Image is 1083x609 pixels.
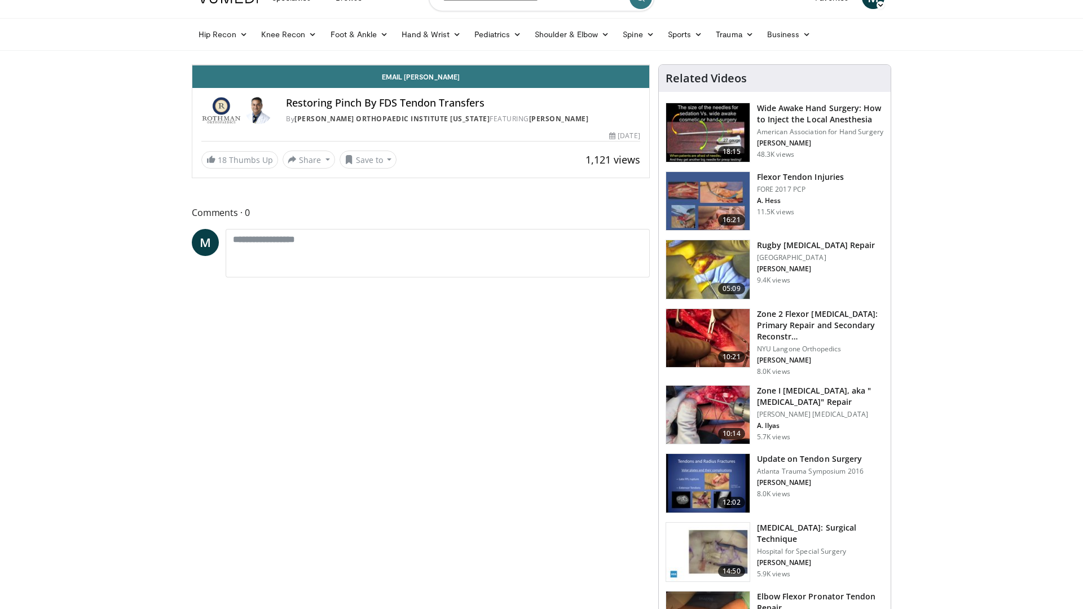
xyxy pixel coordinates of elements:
button: Save to [340,151,397,169]
p: A. Hess [757,196,844,205]
a: Foot & Ankle [324,23,395,46]
span: 18:15 [718,146,745,157]
a: 18 Thumbs Up [201,151,278,169]
span: 16:21 [718,214,745,226]
a: Pediatrics [468,23,528,46]
p: [PERSON_NAME] [757,264,875,273]
h3: Update on Tendon Surgery [757,453,864,465]
img: d350dd8b-a22b-49c4-91f1-5aa4e7bdd2b0.150x105_q85_crop-smart_upscale.jpg [666,523,750,581]
img: Q2xRg7exoPLTwO8X4xMDoxOjBrO-I4W8_1.150x105_q85_crop-smart_upscale.jpg [666,103,750,162]
a: 16:21 Flexor Tendon Injuries FORE 2017 PCP A. Hess 11.5K views [666,171,884,231]
p: [PERSON_NAME] [MEDICAL_DATA] [757,410,884,419]
img: 0d59ad00-c255-429e-9de8-eb2f74552347.150x105_q85_crop-smart_upscale.jpg [666,386,750,444]
img: 14929f5a-e4b8-42f0-9be4-b2bc5c40fd40.150x105_q85_crop-smart_upscale.jpg [666,454,750,513]
div: By FEATURING [286,114,640,124]
p: Atlanta Trauma Symposium 2016 [757,467,864,476]
a: Business [760,23,818,46]
a: 10:14 Zone I [MEDICAL_DATA], aka "[MEDICAL_DATA]" Repair [PERSON_NAME] [MEDICAL_DATA] A. Ilyas 5.... [666,385,884,445]
a: Hand & Wrist [395,23,468,46]
p: 48.3K views [757,150,794,159]
p: [PERSON_NAME] [757,558,884,567]
a: 14:50 [MEDICAL_DATA]: Surgical Technique Hospital for Special Surgery [PERSON_NAME] 5.9K views [666,522,884,582]
a: M [192,229,219,256]
span: 10:21 [718,351,745,363]
a: 10:21 Zone 2 Flexor [MEDICAL_DATA]: Primary Repair and Secondary Reconstr… NYU Langone Orthopedic... [666,308,884,376]
h3: Wide Awake Hand Surgery: How to Inject the Local Anesthesia [757,103,884,125]
a: Email [PERSON_NAME] [192,65,649,88]
p: 11.5K views [757,208,794,217]
p: Hospital for Special Surgery [757,547,884,556]
span: Comments 0 [192,205,650,220]
div: [DATE] [609,131,640,141]
a: 05:09 Rugby [MEDICAL_DATA] Repair [GEOGRAPHIC_DATA] [PERSON_NAME] 9.4K views [666,240,884,299]
p: A. Ilyas [757,421,884,430]
h3: Zone I [MEDICAL_DATA], aka "[MEDICAL_DATA]" Repair [757,385,884,408]
a: 18:15 Wide Awake Hand Surgery: How to Inject the Local Anesthesia American Association for Hand S... [666,103,884,162]
a: [PERSON_NAME] Orthopaedic Institute [US_STATE] [294,114,490,123]
p: 9.4K views [757,276,790,285]
p: 8.0K views [757,367,790,376]
p: 5.9K views [757,570,790,579]
h3: [MEDICAL_DATA]: Surgical Technique [757,522,884,545]
a: Sports [661,23,710,46]
h3: Flexor Tendon Injuries [757,171,844,183]
p: 8.0K views [757,489,790,498]
img: b15ab5f3-4390-48d4-b275-99626f519c4a.150x105_q85_crop-smart_upscale.jpg [666,309,750,368]
h3: Rugby [MEDICAL_DATA] Repair [757,240,875,251]
span: 05:09 [718,283,745,294]
p: FORE 2017 PCP [757,185,844,194]
span: 12:02 [718,497,745,508]
span: 18 [218,155,227,165]
p: [GEOGRAPHIC_DATA] [757,253,875,262]
a: Hip Recon [192,23,254,46]
a: [PERSON_NAME] [529,114,589,123]
img: 8c27fefa-cd62-4f8e-93ff-934928e829ee.150x105_q85_crop-smart_upscale.jpg [666,240,750,299]
p: [PERSON_NAME] [757,478,864,487]
p: [PERSON_NAME] [757,139,884,148]
span: 14:50 [718,566,745,577]
img: Avatar [245,97,272,124]
a: Spine [616,23,661,46]
p: American Association for Hand Surgery [757,127,884,136]
img: 7006d695-e87b-44ca-8282-580cfbaead39.150x105_q85_crop-smart_upscale.jpg [666,172,750,231]
h3: Zone 2 Flexor [MEDICAL_DATA]: Primary Repair and Secondary Reconstr… [757,308,884,342]
p: 5.7K views [757,433,790,442]
a: Shoulder & Elbow [528,23,616,46]
p: [PERSON_NAME] [757,356,884,365]
span: 10:14 [718,428,745,439]
p: NYU Langone Orthopedics [757,345,884,354]
img: Rothman Orthopaedic Institute Florida [201,97,241,124]
button: Share [283,151,335,169]
a: 12:02 Update on Tendon Surgery Atlanta Trauma Symposium 2016 [PERSON_NAME] 8.0K views [666,453,884,513]
span: 1,121 views [585,153,640,166]
a: Knee Recon [254,23,324,46]
h4: Restoring Pinch By FDS Tendon Transfers [286,97,640,109]
h4: Related Videos [666,72,747,85]
a: Trauma [709,23,760,46]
